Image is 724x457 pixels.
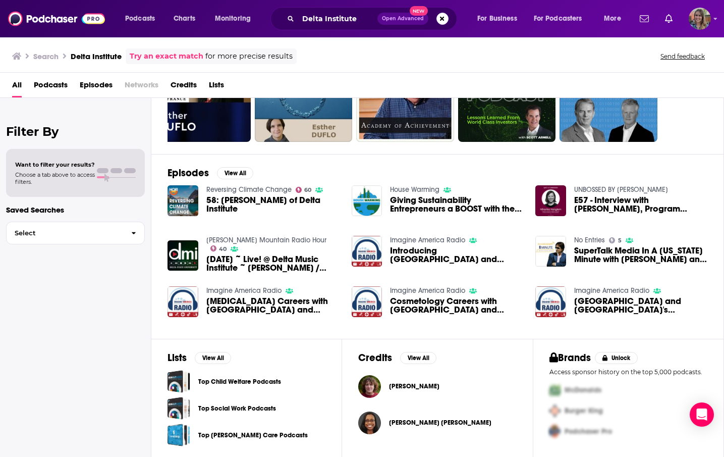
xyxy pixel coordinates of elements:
span: New [410,6,428,16]
h2: Episodes [168,167,209,179]
a: EpisodesView All [168,167,253,179]
span: For Podcasters [534,12,582,26]
span: Want to filter your results? [15,161,95,168]
span: Introducing [GEOGRAPHIC_DATA] and [GEOGRAPHIC_DATA] [390,246,523,264]
span: Open Advanced [382,16,424,21]
a: Imagine America Radio [574,286,649,295]
img: 3.5.22 ~ Live! @ Delta Music Institute ~ Tricia Walker / Keith Johnson / The Bobalows / DeltaRox [168,240,198,271]
span: [MEDICAL_DATA] Careers with [GEOGRAPHIC_DATA] and [GEOGRAPHIC_DATA] [206,297,340,314]
span: 58: [PERSON_NAME] of Delta Institute [206,196,340,213]
span: 60 [304,188,311,192]
a: 40 [210,245,227,251]
button: open menu [597,11,634,27]
span: McDonalds [565,386,601,394]
p: Access sponsor history on the top 5,000 podcasts. [549,368,707,376]
a: Show notifications dropdown [661,10,677,27]
a: Top Foster Care Podcasts [168,424,190,446]
a: Episodes [80,77,113,97]
span: Choose a tab above to access filters. [15,171,95,185]
img: First Pro Logo [545,380,565,400]
a: Imagine America Radio [390,236,465,244]
a: Cosmetology Careers with Midwest Technical Institute and Delta Technical College [390,297,523,314]
span: Monitoring [215,12,251,26]
img: Cosmetology Careers with Midwest Technical Institute and Delta Technical College [352,286,382,317]
button: open menu [208,11,264,27]
button: open menu [118,11,168,27]
button: View All [217,167,253,179]
span: Charts [174,12,195,26]
a: Giving Sustainability Entrepreneurs a BOOST with the Delta Institute [390,196,523,213]
span: Burger King [565,407,603,415]
button: Unlock [595,352,638,364]
button: open menu [527,11,597,27]
a: SuperTalk Media In A Mississippi Minute with Steve Azar and The Delta Music Institute [535,236,566,267]
a: 60 [296,187,312,193]
a: CreditsView All [358,351,436,364]
a: 5 [609,237,622,243]
a: Lists [209,77,224,97]
a: Try an exact match [130,50,203,62]
div: Search podcasts, credits, & more... [280,7,467,30]
span: 5 [618,238,622,243]
img: Introducing Midwest Technical Institute and Delta Technical College [352,236,382,267]
a: Podcasts [34,77,68,97]
a: Phlebotomy Careers with Midwest Technical Institute and Delta Technical College [206,297,340,314]
img: Phlebotomy Careers with Midwest Technical Institute and Delta Technical College [168,286,198,317]
a: Thacker Mountain Radio Hour [206,236,326,244]
button: Select [6,222,145,244]
a: Midwest Technical Institute and Delta Technical College's COVID-19 Reopening Strategy [574,297,707,314]
h3: Search [33,52,59,61]
a: Introducing Midwest Technical Institute and Delta Technical College [390,246,523,264]
span: Podcasts [125,12,155,26]
span: Cosmetology Careers with [GEOGRAPHIC_DATA] and [GEOGRAPHIC_DATA] [390,297,523,314]
img: Third Pro Logo [545,421,565,442]
span: 40 [219,247,227,251]
a: Top [PERSON_NAME] Care Podcasts [198,430,308,441]
button: open menu [470,11,530,27]
h2: Filter By [6,124,145,139]
a: Show notifications dropdown [636,10,653,27]
a: Imagine America Radio [206,286,282,295]
a: Imagine America Radio [390,286,465,295]
a: J. Nadine Gracia [358,412,381,434]
a: Top Child Welfare Podcasts [168,370,190,393]
span: More [604,12,621,26]
span: [PERSON_NAME] [PERSON_NAME] [389,419,491,427]
a: J. Nadine Gracia [389,419,491,427]
a: Giving Sustainability Entrepreneurs a BOOST with the Delta Institute [352,185,382,216]
h2: Lists [168,351,187,364]
a: 3.5.22 ~ Live! @ Delta Music Institute ~ Tricia Walker / Keith Johnson / The Bobalows / DeltaRox [206,255,340,272]
a: ListsView All [168,351,231,364]
p: Saved Searches [6,205,145,215]
a: Top Social Work Podcasts [168,397,190,420]
img: E57 - Interview with Niharika Hanglem, Program Director at Kaplan Institute and Board Director at... [535,185,566,216]
h2: Brands [549,351,591,364]
span: Select [7,230,123,236]
a: All [12,77,22,97]
a: Charts [167,11,201,27]
span: [DATE] ~ Live! @ Delta Music Institute ~ [PERSON_NAME] / [PERSON_NAME] / The Bobalows / DeltaRox [206,255,340,272]
a: E57 - Interview with Niharika Hanglem, Program Director at Kaplan Institute and Board Director at... [574,196,707,213]
a: Reversing Climate Change [206,185,292,194]
a: Credits [171,77,197,97]
span: For Business [477,12,517,26]
img: Midwest Technical Institute and Delta Technical College's COVID-19 Reopening Strategy [535,286,566,317]
img: Podchaser - Follow, Share and Rate Podcasts [8,9,105,28]
button: Show profile menu [689,8,711,30]
a: SuperTalk Media In A Mississippi Minute with Steve Azar and The Delta Music Institute [574,246,707,264]
a: House Warming [390,185,439,194]
a: 58: Ryan Anderson of Delta Institute [206,196,340,213]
